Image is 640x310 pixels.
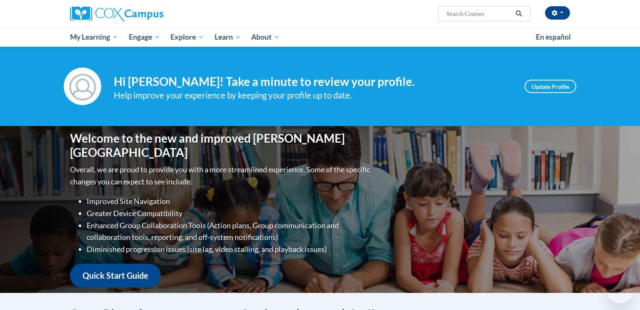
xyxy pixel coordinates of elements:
a: En español [530,28,576,46]
span: Explore [170,32,204,42]
iframe: Button to launch messaging window [607,277,633,303]
div: Main menu [57,28,582,47]
span: Engage [129,32,160,42]
li: Enhanced Group Collaboration Tools (Action plans, Group communication and collaboration tools, re... [87,219,372,244]
li: Diminished progression issues (site lag, video stalling, and playback issues) [87,243,372,255]
span: Learn [215,32,241,42]
a: Learn [209,28,246,47]
div: Help improve your experience by keeping your profile up to date. [114,88,512,102]
img: Cox Campus [70,6,163,21]
a: About [246,28,285,47]
li: Improved Site Navigation [87,195,372,207]
a: Engage [123,28,165,47]
span: My Learning [70,32,118,42]
span: En español [536,33,571,41]
p: Overall, we are proud to provide you with a more streamlined experience. Some of the specific cha... [70,164,372,188]
button: Search [512,9,525,19]
a: Quick Start Guide [70,264,161,287]
input: Search Courses [446,9,512,19]
h1: Welcome to the new and improved [PERSON_NAME][GEOGRAPHIC_DATA] [70,131,372,159]
a: Cox Campus [70,6,228,21]
h4: Hi [PERSON_NAME]! Take a minute to review your profile. [114,75,512,89]
li: Greater Device Compatibility [87,207,372,219]
span: About [251,32,280,42]
a: Explore [165,28,209,47]
a: My Learning [65,28,123,47]
img: Profile Image [64,68,101,105]
a: Update Profile [525,80,576,93]
button: Account Settings [545,6,570,20]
